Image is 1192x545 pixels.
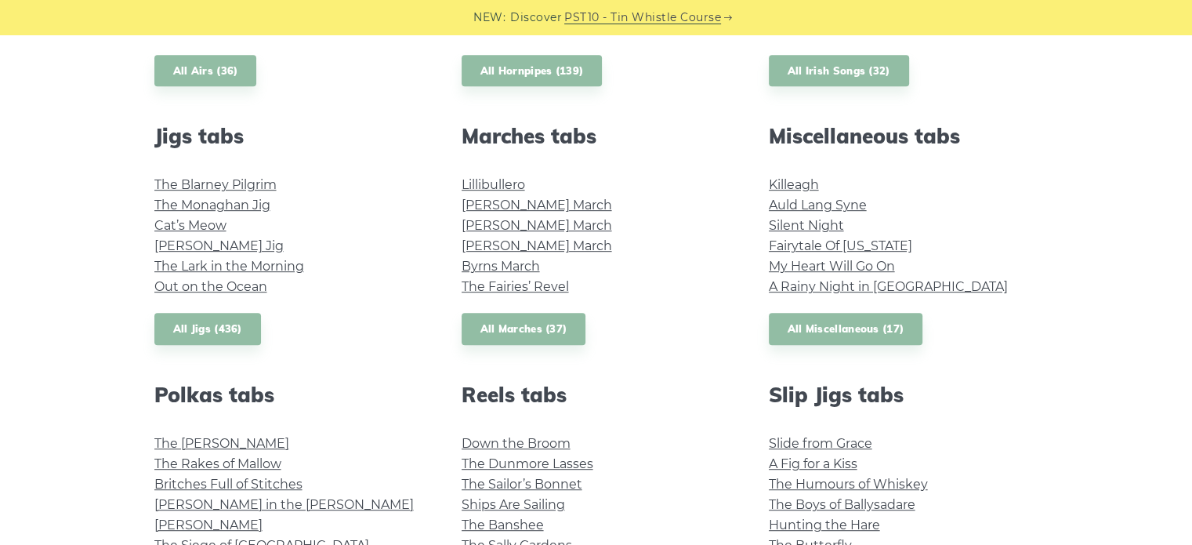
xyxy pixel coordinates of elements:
a: [PERSON_NAME] March [462,198,612,213]
a: The Blarney Pilgrim [154,177,277,192]
a: PST10 - Tin Whistle Course [564,9,721,27]
h2: Jigs tabs [154,124,424,148]
a: The Banshee [462,518,544,532]
a: All Hornpipes (139) [462,55,603,87]
a: All Marches (37) [462,313,586,345]
a: Out on the Ocean [154,279,267,294]
a: Auld Lang Syne [769,198,867,213]
h2: Reels tabs [462,383,731,407]
a: The Humours of Whiskey [769,477,928,492]
a: [PERSON_NAME] [154,21,263,36]
span: NEW: [473,9,505,27]
a: The Dunmore Lasses [462,456,593,471]
a: The Fairies’ Revel [462,279,569,294]
a: The Rakes of Mallow [154,456,281,471]
a: Lillibullero [462,177,525,192]
a: A Fig for a Kiss [769,456,857,471]
a: The Blackbird [462,21,548,36]
a: All Airs (36) [154,55,257,87]
a: Killeagh [769,177,819,192]
a: [PERSON_NAME] [154,518,263,532]
span: Discover [510,9,562,27]
h2: Polkas tabs [154,383,424,407]
a: All Jigs (436) [154,313,261,345]
a: Down the Broom [462,436,571,451]
a: Slide from Grace [769,436,872,451]
a: Silent Night [769,218,844,233]
a: [PERSON_NAME] in the [PERSON_NAME] [154,497,414,512]
a: [PERSON_NAME] Jig [154,238,284,253]
a: All Irish Songs (32) [769,55,909,87]
a: All Miscellaneous (17) [769,313,923,345]
a: Byrns March [462,259,540,274]
a: Fairytale Of [US_STATE] [769,238,912,253]
a: Cat’s Meow [154,218,226,233]
a: Ships Are Sailing [462,497,565,512]
a: Hunting the Hare [769,518,880,532]
a: My Heart Will Go On [769,259,895,274]
h2: Miscellaneous tabs [769,124,1038,148]
a: The Monaghan Jig [154,198,270,213]
a: Fields of Athenry [769,21,875,36]
h2: Marches tabs [462,124,731,148]
a: The Boys of Ballysadare [769,497,915,512]
a: The Sailor’s Bonnet [462,477,582,492]
a: [PERSON_NAME] March [462,238,612,253]
h2: Slip Jigs tabs [769,383,1038,407]
a: [PERSON_NAME] March [462,218,612,233]
a: Britches Full of Stitches [154,477,303,492]
a: A Rainy Night in [GEOGRAPHIC_DATA] [769,279,1008,294]
a: The Lark in the Morning [154,259,304,274]
a: The [PERSON_NAME] [154,436,289,451]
